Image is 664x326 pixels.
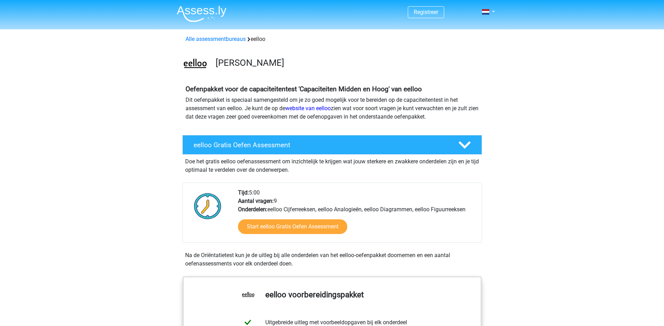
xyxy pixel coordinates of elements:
a: website van eelloo [285,105,331,112]
img: Klok [190,189,225,224]
p: Dit oefenpakket is speciaal samengesteld om je zo goed mogelijk voor te bereiden op de capaciteit... [186,96,479,121]
img: Assessly [177,6,226,22]
div: Doe het gratis eelloo oefenassessment om inzichtelijk te krijgen wat jouw sterkere en zwakkere on... [182,155,482,174]
div: eelloo [183,35,482,43]
a: Registreer [414,9,438,15]
h3: [PERSON_NAME] [216,57,476,68]
img: eelloo.png [183,52,208,77]
b: Oefenpakket voor de capaciteitentest 'Capaciteiten Midden en Hoog' van eelloo [186,85,422,93]
b: Tijd: [238,189,249,196]
a: Start eelloo Gratis Oefen Assessment [238,219,347,234]
div: 5:00 9 eelloo Cijferreeksen, eelloo Analogieën, eelloo Diagrammen, eelloo Figuurreeksen [233,189,481,242]
div: Na de Oriëntatietest kun je de uitleg bij alle onderdelen van het eelloo-oefenpakket doornemen en... [182,251,482,268]
h4: eelloo Gratis Oefen Assessment [194,141,447,149]
b: Aantal vragen: [238,198,274,204]
a: eelloo Gratis Oefen Assessment [180,135,485,155]
a: Alle assessmentbureaus [186,36,246,42]
b: Onderdelen: [238,206,267,213]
